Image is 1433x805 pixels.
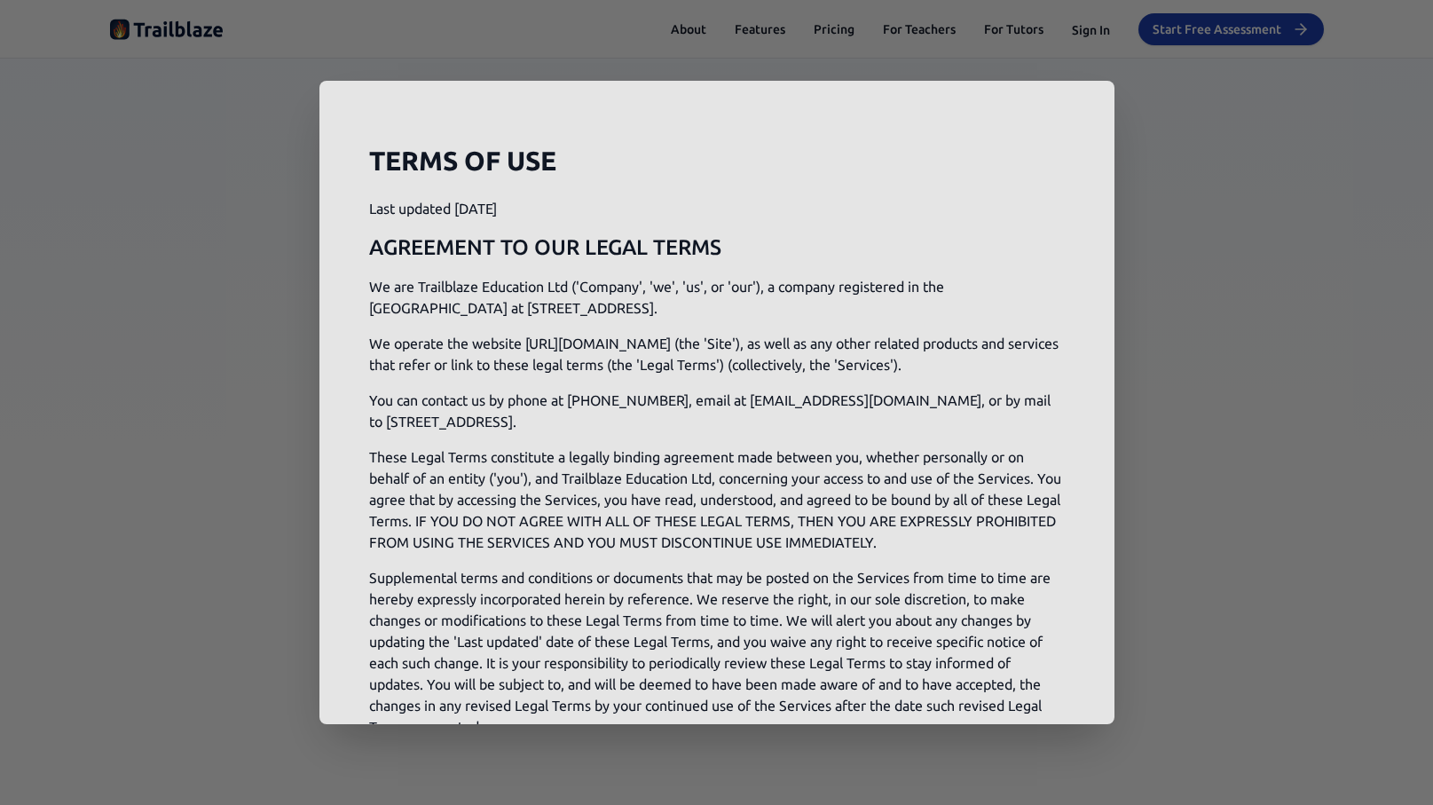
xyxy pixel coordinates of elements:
p: You can contact us by phone at [PHONE_NUMBER], email at [EMAIL_ADDRESS][DOMAIN_NAME], or by mail ... [369,390,1065,432]
p: Last updated [DATE] [369,198,1065,219]
p: We operate the website [URL][DOMAIN_NAME] (the 'Site'), as well as any other related products and... [369,333,1065,375]
p: Supplemental terms and conditions or documents that may be posted on the Services from time to ti... [369,567,1065,738]
h1: TERMS OF USE [369,145,1065,177]
p: These Legal Terms constitute a legally binding agreement made between you, whether personally or ... [369,446,1065,553]
h2: AGREEMENT TO OUR LEGAL TERMS [369,233,1065,262]
p: We are Trailblaze Education Ltd ('Company', 'we', 'us', or 'our'), a company registered in the [G... [369,276,1065,319]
